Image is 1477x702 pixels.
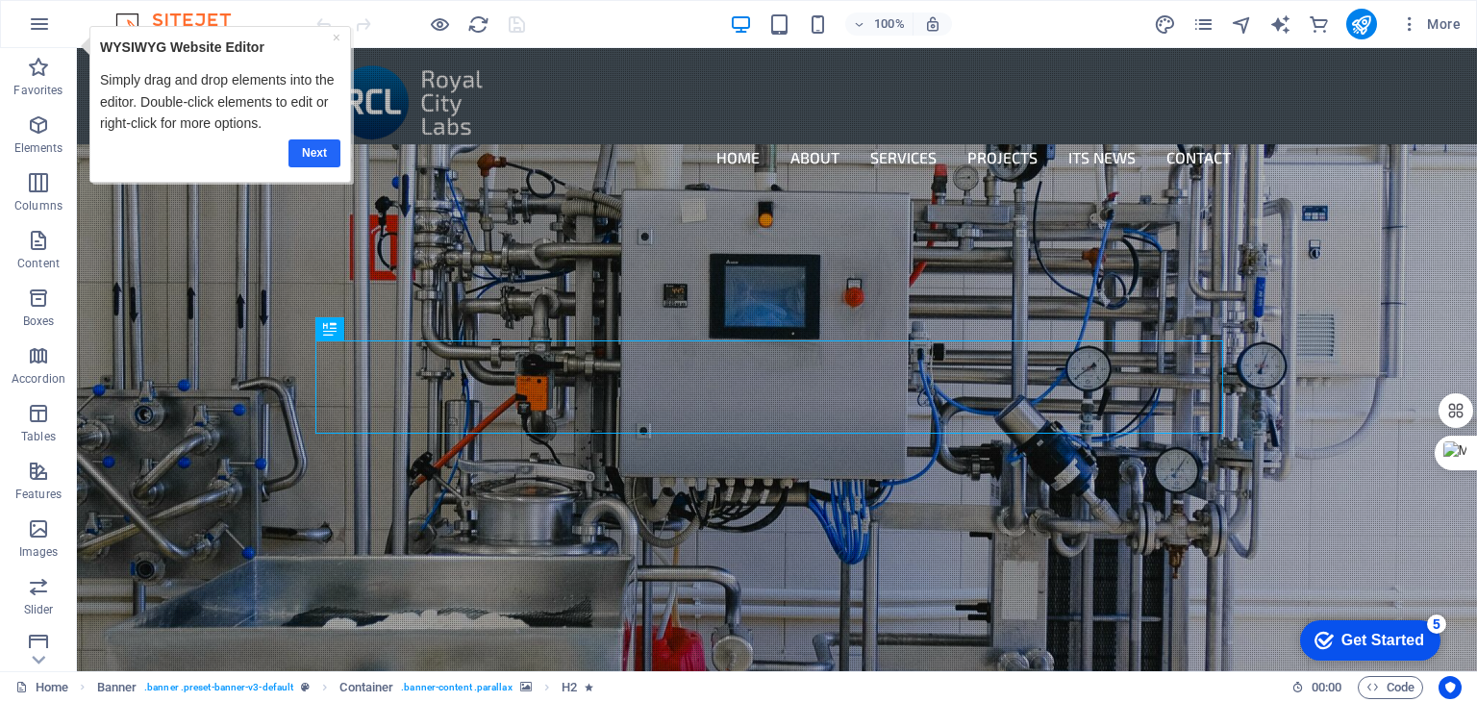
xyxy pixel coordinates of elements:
iframe: To enrich screen reader interactions, please activate Accessibility in Grammarly extension settings [75,26,354,187]
p: Features [15,487,62,502]
span: . banner-content .parallax [401,676,512,699]
i: This element is a customizable preset [301,682,310,692]
iframe: To enrich screen reader interactions, please activate Accessibility in Grammarly extension settings [1285,611,1448,668]
p: Elements [14,140,63,156]
span: More [1400,14,1461,34]
p: Tables [21,429,56,444]
p: Content [17,256,60,271]
button: More [1392,9,1468,39]
span: Code [1366,676,1414,699]
a: Next [213,113,265,141]
p: Columns [14,198,63,213]
iframe: To enrich screen reader interactions, please activate Accessibility in Grammarly extension settings [77,48,1477,671]
i: Element contains an animation [585,682,593,692]
button: Usercentrics [1439,676,1462,699]
span: . banner .preset-banner-v3-default [144,676,293,699]
span: Click to select. Double-click to edit [97,676,138,699]
p: Accordion [12,371,65,387]
i: This element contains a background [520,682,532,692]
span: Click to select. Double-click to edit [339,676,393,699]
p: Slider [24,602,54,617]
h6: Session time [1291,676,1342,699]
p: Boxes [23,313,55,329]
p: Favorites [13,83,63,98]
nav: breadcrumb [97,676,594,699]
button: Code [1358,676,1423,699]
span: Click to select. Double-click to edit [562,676,577,699]
p: Images [19,544,59,560]
a: Click to cancel selection. Double-click to open Pages [15,676,68,699]
span: : [1325,680,1328,694]
span: 00 00 [1312,676,1341,699]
